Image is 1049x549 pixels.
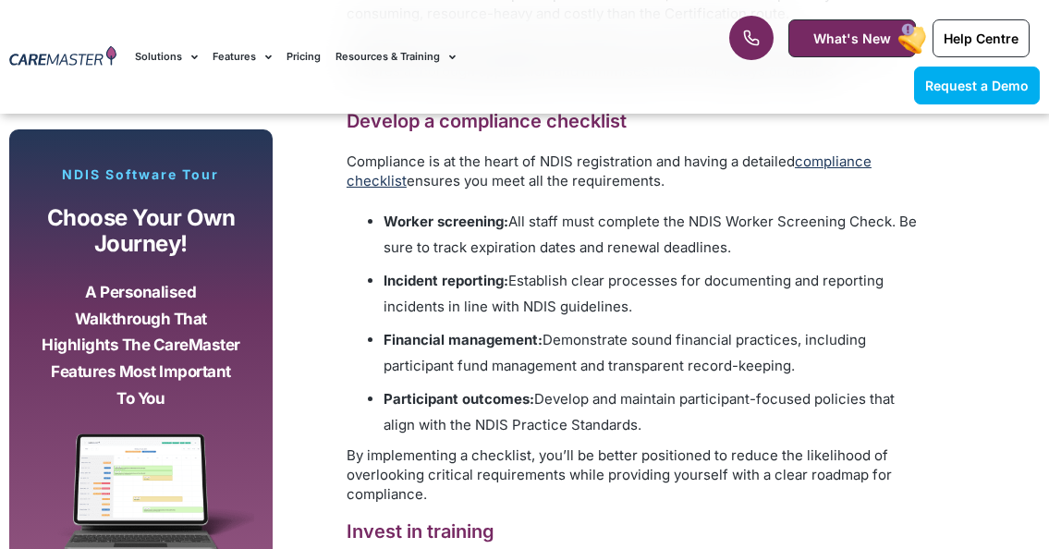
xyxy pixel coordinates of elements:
span: Demonstrate sound financial practices, including participant fund management and transparent reco... [384,331,866,374]
a: Features [213,26,272,88]
img: CareMaster Logo [9,45,116,69]
span: What's New [813,30,891,46]
b: Financial management: [384,331,543,348]
b: Incident reporting: [384,272,508,289]
span: Request a Demo [925,78,1029,93]
span: Develop and maintain participant-focused policies that align with the NDIS Practice Standards. [384,390,895,433]
span: ensures you meet all the requirements. [407,172,665,189]
span: Establish clear processes for documenting and reporting incidents in line with NDIS guidelines. [384,272,884,315]
span: By implementing a checklist, you’ll be better positioned to reduce the likelihood of overlooking ... [347,446,892,503]
a: Help Centre [933,19,1030,57]
h2: Develop a compliance checklist [347,109,929,133]
a: Resources & Training [335,26,456,88]
b: Participant outcomes: [384,390,534,408]
a: Pricing [287,26,321,88]
span: Invest in training [347,520,494,543]
a: What's New [788,19,916,57]
span: Compliance is at the heart of NDIS registration and having a detailed [347,152,795,170]
a: Solutions [135,26,198,88]
nav: Menu [135,26,669,88]
span: Help Centre [944,30,1019,46]
p: NDIS Software Tour [28,166,254,183]
a: compliance checklist [347,152,872,189]
b: Worker screening: [384,213,508,230]
p: A personalised walkthrough that highlights the CareMaster features most important to you [42,279,240,411]
span: All staff must complete the NDIS Worker Screening Check. Be sure to track expiration dates and re... [384,213,917,256]
p: Choose your own journey! [42,205,240,258]
a: Request a Demo [914,67,1040,104]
